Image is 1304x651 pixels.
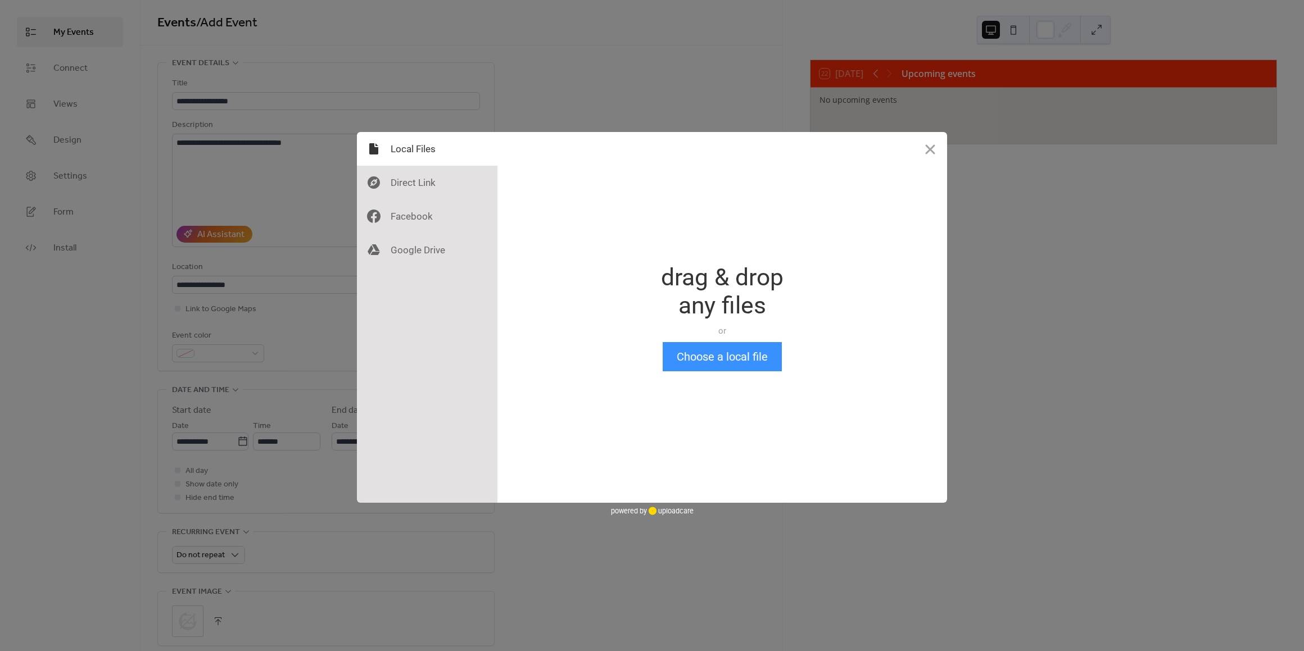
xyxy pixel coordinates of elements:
button: Choose a local file [663,342,782,371]
div: Local Files [357,132,497,166]
div: Facebook [357,199,497,233]
a: uploadcare [647,507,694,515]
div: or [661,325,784,336]
div: powered by [611,503,694,520]
div: Direct Link [357,166,497,199]
button: Close [913,132,947,166]
div: Google Drive [357,233,497,267]
div: drag & drop any files [661,263,784,320]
